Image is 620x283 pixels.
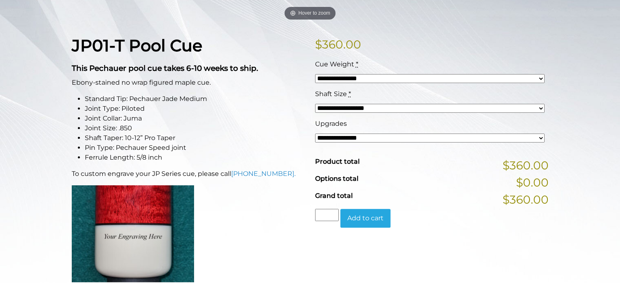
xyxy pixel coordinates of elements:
[85,104,305,114] li: Joint Type: Piloted
[72,64,258,73] strong: This Pechauer pool cue takes 6-10 weeks to ship.
[315,37,361,51] bdi: 360.00
[315,192,353,200] span: Grand total
[315,158,360,165] span: Product total
[85,133,305,143] li: Shaft Taper: 10-12” Pro Taper
[315,209,339,221] input: Product quantity
[503,157,549,174] span: $360.00
[516,174,549,191] span: $0.00
[72,35,202,55] strong: JP01-T Pool Cue
[85,94,305,104] li: Standard Tip: Pechauer Jade Medium
[315,90,347,98] span: Shaft Size
[356,60,358,68] abbr: required
[315,175,358,182] span: Options total
[340,209,391,228] button: Add to cart
[349,90,351,98] abbr: required
[315,60,354,68] span: Cue Weight
[503,191,549,208] span: $360.00
[72,78,305,88] p: Ebony-stained no wrap figured maple cue.
[315,120,347,127] span: Upgrades
[85,114,305,123] li: Joint Collar: Juma
[72,185,194,282] img: An image of a cue butt with the words "YOUR ENGRAVING HERE".
[85,123,305,133] li: Joint Size: .850
[315,37,322,51] span: $
[72,169,305,179] p: To custom engrave your JP Series cue, please call
[231,170,296,178] a: [PHONE_NUMBER].
[85,153,305,162] li: Ferrule Length: 5/8 inch
[85,143,305,153] li: Pin Type: Pechauer Speed joint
